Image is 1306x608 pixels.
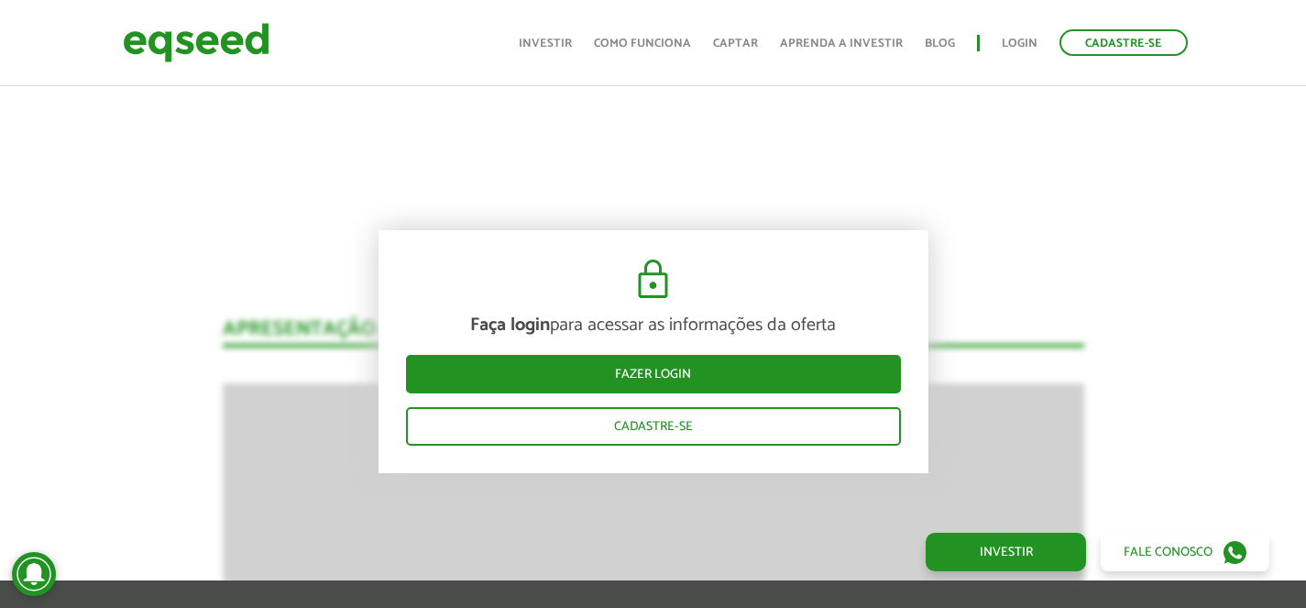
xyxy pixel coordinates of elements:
a: Fale conosco [1101,533,1269,571]
a: Investir [519,38,572,50]
a: Investir [926,533,1086,571]
a: Captar [713,38,758,50]
strong: Faça login [470,309,550,339]
a: Aprenda a investir [780,38,903,50]
a: Fazer login [406,354,901,392]
img: EqSeed [123,18,269,67]
a: Cadastre-se [1059,29,1188,56]
img: cadeado.svg [631,257,675,301]
a: Cadastre-se [406,406,901,445]
a: Blog [925,38,955,50]
a: Como funciona [594,38,691,50]
a: Login [1002,38,1037,50]
p: para acessar as informações da oferta [406,314,901,336]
